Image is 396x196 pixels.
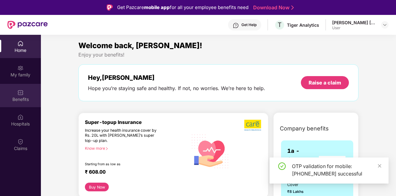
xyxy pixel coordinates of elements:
[17,114,24,120] img: svg+xml;base64,PHN2ZyBpZD0iSG9zcGl0YWxzIiB4bWxucz0iaHR0cDovL3d3dy53My5vcmcvMjAwMC9zdmciIHdpZHRoPS...
[17,65,24,71] img: svg+xml;base64,PHN2ZyB3aWR0aD0iMjAiIGhlaWdodD0iMjAiIHZpZXdCb3g9IjAgMCAyMCAyMCIgZmlsbD0ibm9uZSIgeG...
[292,162,381,177] div: OTP validation for mobile: [PHONE_NUMBER] successful
[85,162,162,166] div: Starting from as low as
[88,85,265,92] div: Hope you’re staying safe and healthy. If not, no worries. We’re here to help.
[233,22,239,29] img: svg+xml;base64,PHN2ZyBpZD0iSGVscC0zMngzMiIgeG1sbnM9Imh0dHA6Ly93d3cudzMub3JnLzIwMDAvc3ZnIiB3aWR0aD...
[244,119,262,131] img: b5dec4f62d2307b9de63beb79f102df3.png
[17,89,24,96] img: svg+xml;base64,PHN2ZyBpZD0iQmVuZWZpdHMiIHhtbG5zPSJodHRwOi8vd3d3LnczLm9yZy8yMDAwL3N2ZyIgd2lkdGg9Ij...
[332,25,376,30] div: User
[188,128,232,173] img: svg+xml;base64,PHN2ZyB4bWxucz0iaHR0cDovL3d3dy53My5vcmcvMjAwMC9zdmciIHhtbG5zOnhsaW5rPSJodHRwOi8vd3...
[287,22,319,28] div: Tiger Analytics
[17,40,24,47] img: svg+xml;base64,PHN2ZyBpZD0iSG9tZSIgeG1sbnM9Imh0dHA6Ly93d3cudzMub3JnLzIwMDAvc3ZnIiB3aWR0aD0iMjAiIG...
[107,4,113,11] img: Logo
[85,183,109,191] button: Buy Now
[88,74,265,81] div: Hey, [PERSON_NAME]
[382,22,387,27] img: svg+xml;base64,PHN2ZyBpZD0iRHJvcGRvd24tMzJ4MzIiIHhtbG5zPSJodHRwOi8vd3d3LnczLm9yZy8yMDAwL3N2ZyIgd2...
[17,139,24,145] img: svg+xml;base64,PHN2ZyBpZD0iQ2xhaW0iIHhtbG5zPSJodHRwOi8vd3d3LnczLm9yZy8yMDAwL3N2ZyIgd2lkdGg9IjIwIi...
[287,147,317,182] span: 1a - Group Health Insurance
[241,22,257,27] div: Get Help
[253,4,292,11] a: Download Now
[85,146,184,150] div: Know more
[78,41,202,50] span: Welcome back, [PERSON_NAME]!
[144,4,170,10] strong: mobile app
[319,156,345,173] img: insurerLogo
[280,124,329,133] span: Company benefits
[85,119,188,125] div: Super-topup Insurance
[377,164,382,168] span: close
[278,21,282,29] span: T
[85,169,182,176] div: ₹ 608.00
[7,21,48,29] img: New Pazcare Logo
[105,147,108,150] span: right
[291,4,294,11] img: Stroke
[78,52,359,58] div: Enjoy your benefits!
[278,162,286,170] span: check-circle
[332,20,376,25] div: [PERSON_NAME] [PERSON_NAME]
[309,79,341,86] div: Raise a claim
[287,189,310,195] span: ₹8 Lakhs
[85,128,161,144] div: Increase your health insurance cover by Rs. 20L with [PERSON_NAME]’s super top-up plan.
[117,4,249,11] div: Get Pazcare for all your employee benefits need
